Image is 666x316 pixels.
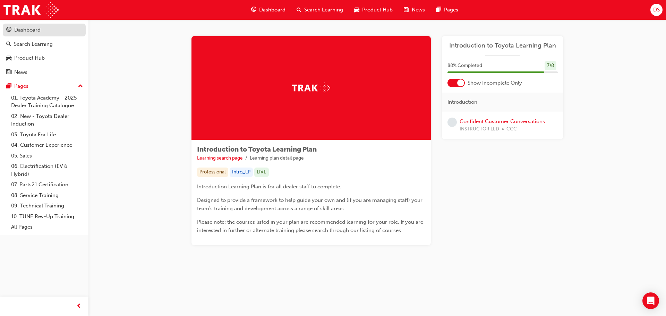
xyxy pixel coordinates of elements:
span: Introduction [447,98,477,106]
a: pages-iconPages [430,3,464,17]
a: 01. Toyota Academy - 2025 Dealer Training Catalogue [8,93,86,111]
div: 7 / 8 [545,61,556,70]
a: 02. New - Toyota Dealer Induction [8,111,86,129]
span: DS [653,6,660,14]
span: car-icon [354,6,359,14]
a: Product Hub [3,52,86,65]
button: DashboardSearch LearningProduct HubNews [3,22,86,80]
img: Trak [292,83,330,93]
div: Dashboard [14,26,41,34]
a: Confident Customer Conversations [460,118,545,125]
button: Pages [3,80,86,93]
span: news-icon [6,69,11,76]
span: Introduction Learning Plan is for all dealer staff to complete. [197,183,341,190]
a: 08. Service Training [8,190,86,201]
a: search-iconSearch Learning [291,3,349,17]
button: DS [650,4,663,16]
span: Product Hub [362,6,393,14]
div: Product Hub [14,54,45,62]
span: Pages [444,6,458,14]
span: Search Learning [304,6,343,14]
span: up-icon [78,82,83,91]
a: 10. TUNE Rev-Up Training [8,211,86,222]
div: LIVE [254,168,269,177]
span: Introduction to Toyota Learning Plan [197,145,317,153]
a: news-iconNews [398,3,430,17]
a: car-iconProduct Hub [349,3,398,17]
li: Learning plan detail page [250,154,304,162]
a: 03. Toyota For Life [8,129,86,140]
a: Learning search page [197,155,243,161]
span: search-icon [297,6,301,14]
span: prev-icon [76,302,82,311]
span: 88 % Completed [447,62,482,70]
span: INSTRUCTOR LED [460,125,499,133]
span: search-icon [6,41,11,48]
span: Please note: the courses listed in your plan are recommended learning for your role. If you are i... [197,219,425,233]
div: News [14,68,27,76]
a: Introduction to Toyota Learning Plan [447,42,558,50]
a: All Pages [8,222,86,232]
a: 07. Parts21 Certification [8,179,86,190]
span: guage-icon [6,27,11,33]
a: 09. Technical Training [8,200,86,211]
span: Designed to provide a framework to help guide your own and (if you are managing staff) your team'... [197,197,424,212]
span: guage-icon [251,6,256,14]
a: guage-iconDashboard [246,3,291,17]
span: pages-icon [6,83,11,89]
div: Open Intercom Messenger [642,292,659,309]
span: News [412,6,425,14]
a: Dashboard [3,24,86,36]
span: news-icon [404,6,409,14]
span: CCC [506,125,517,133]
div: Pages [14,82,28,90]
a: 06. Electrification (EV & Hybrid) [8,161,86,179]
span: car-icon [6,55,11,61]
a: Search Learning [3,38,86,51]
a: News [3,66,86,79]
div: Search Learning [14,40,53,48]
a: 04. Customer Experience [8,140,86,151]
img: Trak [3,2,59,18]
span: learningRecordVerb_NONE-icon [447,118,457,127]
span: Show Incomplete Only [468,79,522,87]
span: Dashboard [259,6,285,14]
a: 05. Sales [8,151,86,161]
div: Intro_LP [230,168,253,177]
span: pages-icon [436,6,441,14]
div: Professional [197,168,228,177]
